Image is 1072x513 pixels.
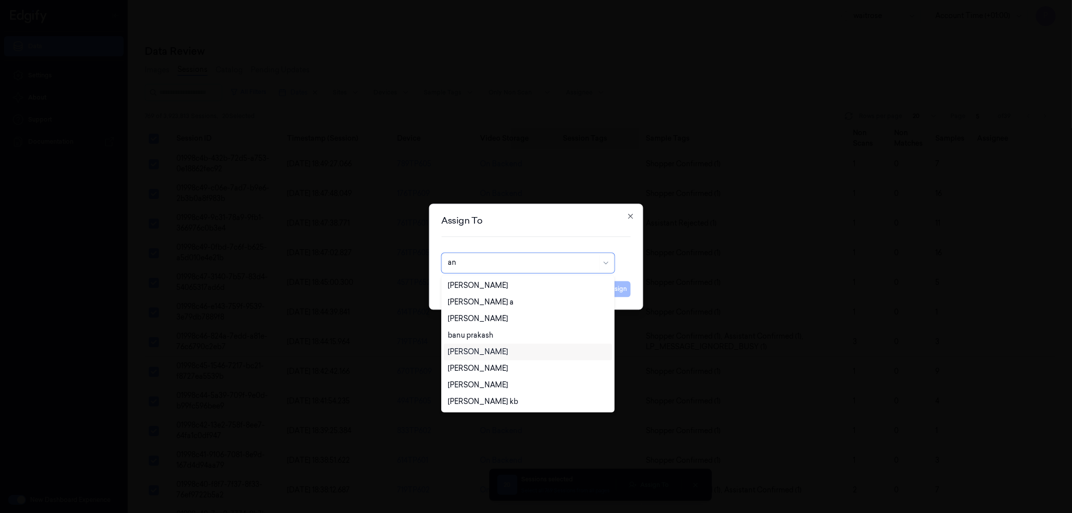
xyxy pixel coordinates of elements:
div: [PERSON_NAME] [448,380,508,390]
div: [PERSON_NAME] [448,363,508,374]
div: banu prakash [448,330,493,341]
h2: Assign To [441,216,631,225]
div: [PERSON_NAME] kb [448,396,518,407]
div: [PERSON_NAME] [448,347,508,357]
div: [PERSON_NAME] a [448,297,514,307]
div: [PERSON_NAME] [448,280,508,291]
div: [PERSON_NAME] [448,314,508,324]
